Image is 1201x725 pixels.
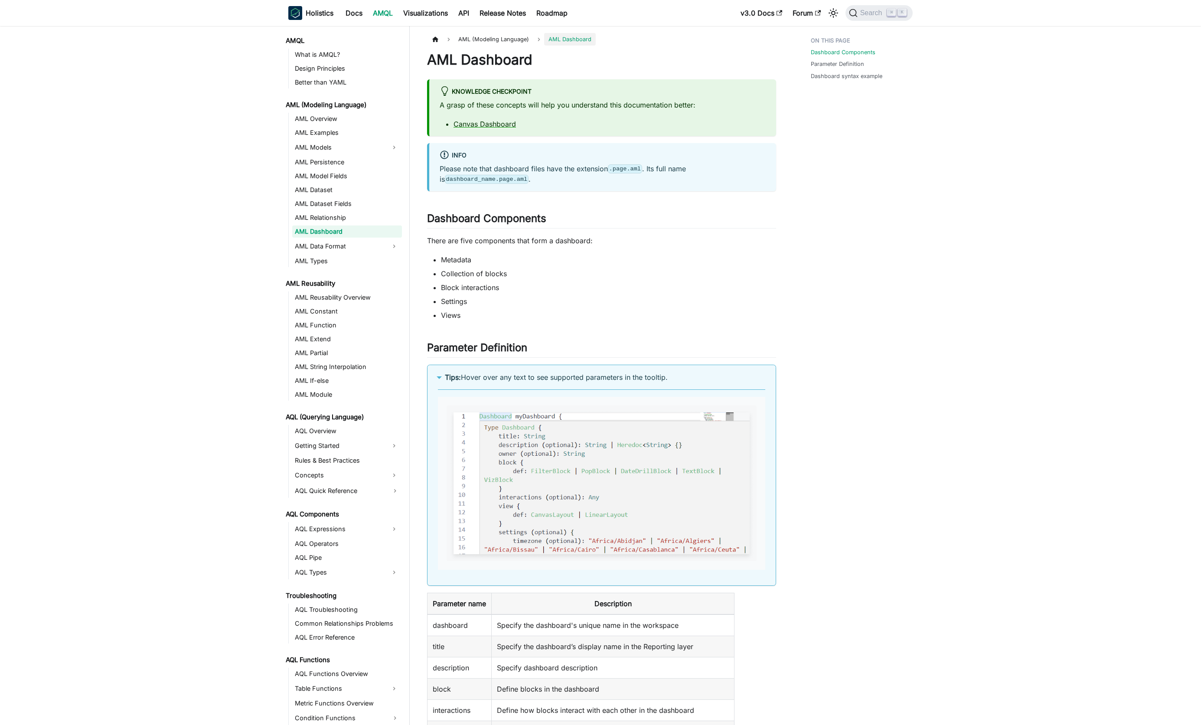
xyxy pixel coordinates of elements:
[292,361,402,373] a: AML String Interpolation
[292,682,386,696] a: Table Functions
[292,484,402,498] a: AQL Quick Reference
[292,156,402,168] a: AML Persistence
[386,682,402,696] button: Expand sidebar category 'Table Functions'
[292,538,402,550] a: AQL Operators
[386,439,402,453] button: Expand sidebar category 'Getting Started'
[292,212,402,224] a: AML Relationship
[292,198,402,210] a: AML Dataset Fields
[288,6,302,20] img: Holistics
[292,522,386,536] a: AQL Expressions
[826,6,840,20] button: Switch between dark and light mode (currently light mode)
[292,565,386,579] a: AQL Types
[428,636,492,657] td: title
[858,9,888,17] span: Search
[492,679,734,700] td: Define blocks in the dashboard
[386,522,402,536] button: Expand sidebar category 'AQL Expressions'
[283,654,402,666] a: AQL Functions
[340,6,368,20] a: Docs
[292,333,402,345] a: AML Extend
[292,239,386,253] a: AML Data Format
[492,593,734,615] th: Description
[441,296,776,307] li: Settings
[292,49,402,61] a: What is AMQL?
[283,508,402,520] a: AQL Components
[845,5,913,21] button: Search (Command+K)
[445,373,461,382] b: Tips:
[292,454,402,467] a: Rules & Best Practices
[453,6,474,20] a: API
[441,268,776,279] li: Collection of blocks
[440,150,766,161] div: info
[292,711,402,725] a: Condition Functions
[531,6,573,20] a: Roadmap
[492,636,734,657] td: Specify the dashboard’s display name in the Reporting layer
[292,113,402,125] a: AML Overview
[427,341,776,358] h2: Parameter Definition
[283,278,402,290] a: AML Reusability
[447,405,757,561] img: hover-to-see-supported-paramters
[427,235,776,246] p: There are five components that form a dashboard:
[386,565,402,579] button: Expand sidebar category 'AQL Types'
[440,100,766,110] p: A grasp of these concepts will help you understand this documentation better:
[438,372,765,382] summary: Tips:Hover over any text to see supported parameters in the tooltip.
[292,468,386,482] a: Concepts
[292,604,402,616] a: AQL Troubleshooting
[492,614,734,636] td: Specify the dashboard's unique name in the workspace
[292,127,402,139] a: AML Examples
[474,6,531,20] a: Release Notes
[811,60,864,68] a: Parameter Definition
[445,175,529,183] code: dashboard_name.page.aml
[292,62,402,75] a: Design Principles
[292,319,402,331] a: AML Function
[386,468,402,482] button: Expand sidebar category 'Concepts'
[440,163,766,184] p: Please note that dashboard files have the extension . Its full name is .
[428,614,492,636] td: dashboard
[292,225,402,238] a: AML Dashboard
[292,255,402,267] a: AML Types
[441,255,776,265] li: Metadata
[292,184,402,196] a: AML Dataset
[811,72,882,80] a: Dashboard syntax example
[292,389,402,401] a: AML Module
[492,657,734,679] td: Specify dashboard description
[288,6,333,20] a: HolisticsHolistics
[292,439,386,453] a: Getting Started
[292,631,402,643] a: AQL Error Reference
[292,170,402,182] a: AML Model Fields
[292,140,386,154] a: AML Models
[292,375,402,387] a: AML If-else
[887,9,896,16] kbd: ⌘
[368,6,398,20] a: AMQL
[292,697,402,709] a: Metric Functions Overview
[428,700,492,721] td: interactions
[427,33,776,46] nav: Breadcrumbs
[292,552,402,564] a: AQL Pipe
[441,310,776,320] li: Views
[440,86,766,98] div: Knowledge Checkpoint
[292,425,402,437] a: AQL Overview
[386,239,402,253] button: Expand sidebar category 'AML Data Format'
[427,51,776,69] h1: AML Dashboard
[428,593,492,615] th: Parameter name
[544,33,596,46] span: AML Dashboard
[898,9,907,16] kbd: K
[427,33,444,46] a: Home page
[283,411,402,423] a: AQL (Querying Language)
[280,26,410,725] nav: Docs sidebar
[292,305,402,317] a: AML Constant
[283,99,402,111] a: AML (Modeling Language)
[283,35,402,47] a: AMQL
[283,590,402,602] a: Troubleshooting
[292,291,402,304] a: AML Reusability Overview
[492,700,734,721] td: Define how blocks interact with each other in the dashboard
[306,8,333,18] b: Holistics
[735,6,787,20] a: v3.0 Docs
[427,212,776,229] h2: Dashboard Components
[428,657,492,679] td: description
[428,679,492,700] td: block
[441,282,776,293] li: Block interactions
[386,140,402,154] button: Expand sidebar category 'AML Models'
[398,6,453,20] a: Visualizations
[292,76,402,88] a: Better than YAML
[292,617,402,630] a: Common Relationships Problems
